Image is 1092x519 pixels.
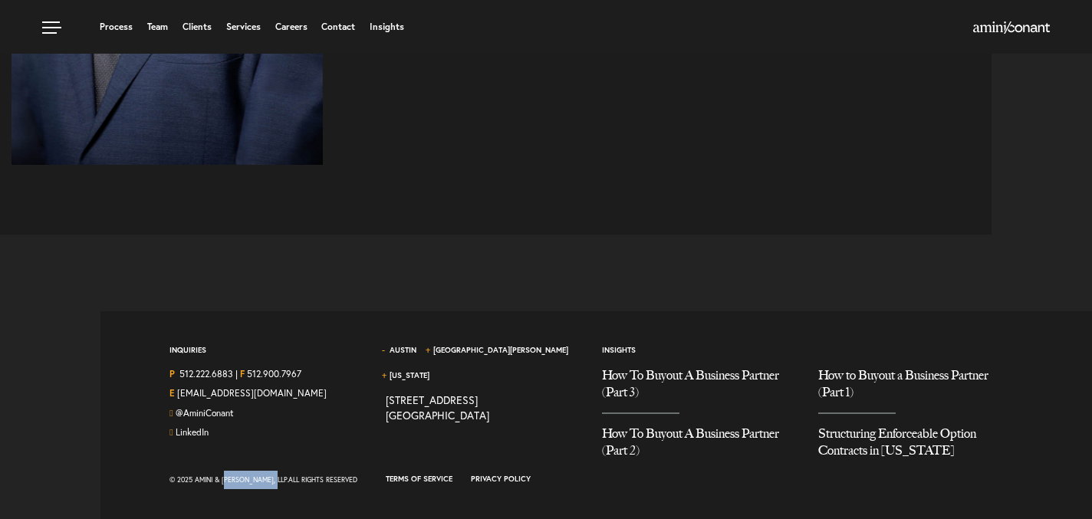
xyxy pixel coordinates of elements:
[169,387,175,399] strong: E
[247,368,301,379] a: 512.900.7967
[240,368,245,379] strong: F
[235,367,238,383] span: |
[818,414,1011,471] a: Structuring Enforceable Option Contracts in Texas
[433,345,568,355] a: [GEOGRAPHIC_DATA][PERSON_NAME]
[169,345,206,367] span: Inquiries
[169,368,175,379] strong: P
[183,22,212,31] a: Clients
[176,426,209,438] a: Join us on LinkedIn
[386,474,452,484] a: Terms of Service
[602,414,795,471] a: How To Buyout A Business Partner (Part 2)
[169,471,363,489] div: © 2025 Amini & [PERSON_NAME], LLP. All Rights Reserved
[275,22,308,31] a: Careers
[602,367,795,412] a: How To Buyout A Business Partner (Part 3)
[390,345,416,355] a: Austin
[176,407,234,419] a: Follow us on Twitter
[226,22,261,31] a: Services
[973,22,1050,34] a: Home
[147,22,168,31] a: Team
[177,387,327,399] a: Email Us
[370,22,404,31] a: Insights
[179,368,233,379] a: Call us at 5122226883
[818,367,1011,412] a: How to Buyout a Business Partner (Part 1)
[386,393,489,422] a: View on map
[100,22,133,31] a: Process
[471,474,531,484] a: Privacy Policy
[321,22,355,31] a: Contact
[390,370,429,380] a: [US_STATE]
[973,21,1050,34] img: Amini & Conant
[602,345,636,355] a: Insights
